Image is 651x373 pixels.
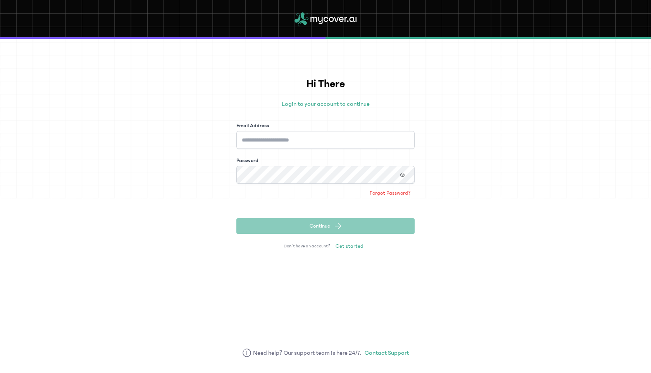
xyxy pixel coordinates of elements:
span: Need help? Our support team is here 24/7. [253,348,362,357]
button: Continue [236,218,415,234]
a: Forgot Password? [366,187,415,199]
span: Continue [310,222,330,230]
a: Get started [332,240,367,252]
span: Don’t have an account? [284,243,330,249]
label: Password [236,157,258,164]
span: Get started [336,242,363,250]
a: Contact Support [365,348,409,357]
label: Email Address [236,122,269,130]
span: Forgot Password? [370,189,411,197]
p: Login to your account to continue [236,99,415,109]
h1: Hi There [236,76,415,92]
